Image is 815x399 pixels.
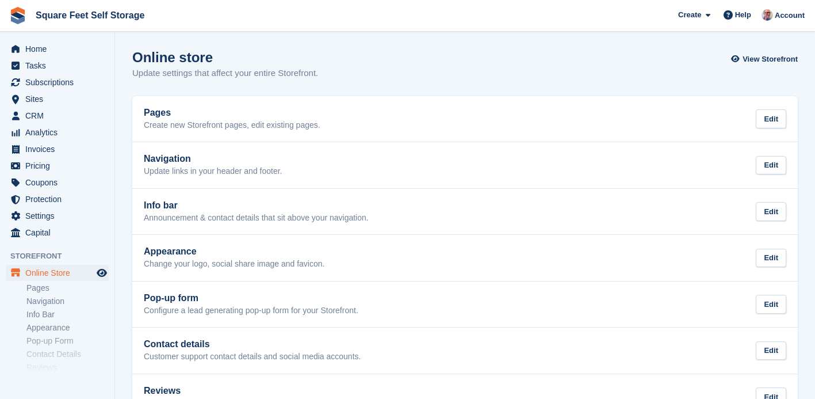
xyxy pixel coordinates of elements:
[144,339,361,349] h2: Contact details
[132,142,798,188] a: Navigation Update links in your header and footer. Edit
[25,91,94,107] span: Sites
[132,189,798,235] a: Info bar Announcement & contact details that sit above your navigation. Edit
[144,166,282,177] p: Update links in your header and footer.
[6,158,109,174] a: menu
[6,58,109,74] a: menu
[132,328,798,374] a: Contact details Customer support contact details and social media accounts. Edit
[26,336,109,347] a: Pop-up Form
[25,174,94,191] span: Coupons
[144,120,320,131] p: Create new Storefront pages, edit existing pages.
[144,200,369,211] h2: Info bar
[25,124,94,140] span: Analytics
[132,282,798,328] a: Pop-up form Configure a lead generating pop-up form for your Storefront. Edit
[144,386,328,396] h2: Reviews
[762,9,773,21] img: David Greer
[144,352,361,362] p: Customer support contact details and social media accounts.
[6,74,109,90] a: menu
[25,265,94,281] span: Online Store
[9,7,26,24] img: stora-icon-8386f47178a22dfd0bd8f6a31ec36ba5ce8667c1dd55bd0f319d3a0aa187defe.svg
[132,50,318,65] h1: Online store
[144,246,324,257] h2: Appearance
[95,266,109,280] a: Preview store
[25,108,94,124] span: CRM
[735,9,751,21] span: Help
[144,306,358,316] p: Configure a lead generating pop-up form for your Storefront.
[25,225,94,241] span: Capital
[144,259,324,269] p: Change your logo, social share image and favicon.
[25,41,94,57] span: Home
[6,265,109,281] a: menu
[6,174,109,191] a: menu
[756,109,786,128] div: Edit
[26,283,109,294] a: Pages
[26,349,109,360] a: Contact Details
[756,156,786,175] div: Edit
[734,50,798,69] a: View Storefront
[756,295,786,314] div: Edit
[10,250,114,262] span: Storefront
[6,91,109,107] a: menu
[25,191,94,207] span: Protection
[678,9,701,21] span: Create
[31,6,149,25] a: Square Feet Self Storage
[144,108,320,118] h2: Pages
[775,10,805,21] span: Account
[6,225,109,241] a: menu
[756,202,786,221] div: Edit
[25,74,94,90] span: Subscriptions
[26,296,109,307] a: Navigation
[6,124,109,140] a: menu
[25,58,94,74] span: Tasks
[6,141,109,157] a: menu
[144,154,282,164] h2: Navigation
[743,54,798,65] span: View Storefront
[25,158,94,174] span: Pricing
[144,293,358,303] h2: Pop-up form
[6,208,109,224] a: menu
[756,341,786,360] div: Edit
[144,213,369,223] p: Announcement & contact details that sit above your navigation.
[756,249,786,268] div: Edit
[25,208,94,224] span: Settings
[26,362,109,373] a: Reviews
[26,322,109,333] a: Appearance
[6,41,109,57] a: menu
[26,309,109,320] a: Info Bar
[132,67,318,80] p: Update settings that affect your entire Storefront.
[6,191,109,207] a: menu
[25,141,94,157] span: Invoices
[6,108,109,124] a: menu
[132,235,798,281] a: Appearance Change your logo, social share image and favicon. Edit
[132,96,798,142] a: Pages Create new Storefront pages, edit existing pages. Edit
